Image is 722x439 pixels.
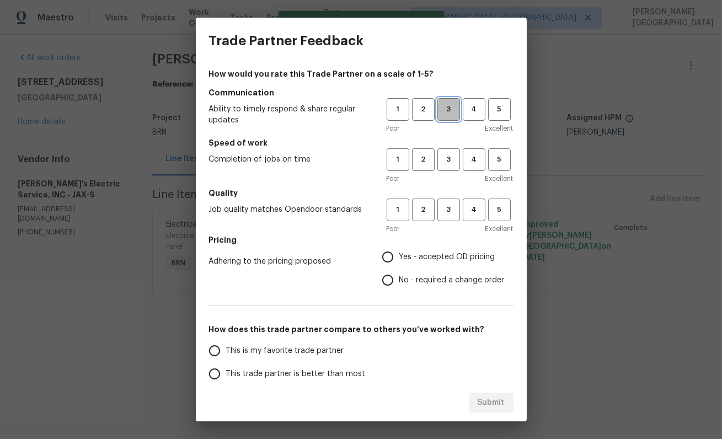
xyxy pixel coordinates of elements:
[413,103,434,116] span: 2
[463,98,485,121] button: 4
[488,98,511,121] button: 5
[412,148,435,171] button: 2
[209,68,514,79] h4: How would you rate this Trade Partner on a scale of 1-5?
[209,154,369,165] span: Completion of jobs on time
[489,153,510,166] span: 5
[399,251,495,263] span: Yes - accepted OD pricing
[489,103,510,116] span: 5
[209,256,365,267] span: Adhering to the pricing proposed
[437,199,460,221] button: 3
[387,199,409,221] button: 1
[387,98,409,121] button: 1
[463,199,485,221] button: 4
[209,33,364,49] h3: Trade Partner Feedback
[413,153,434,166] span: 2
[387,223,400,234] span: Poor
[209,234,514,245] h5: Pricing
[485,173,514,184] span: Excellent
[437,148,460,171] button: 3
[399,275,505,286] span: No - required a change order
[413,204,434,216] span: 2
[464,103,484,116] span: 4
[485,223,514,234] span: Excellent
[488,199,511,221] button: 5
[485,123,514,134] span: Excellent
[209,324,514,335] h5: How does this trade partner compare to others you’ve worked with?
[226,345,344,357] span: This is my favorite trade partner
[464,153,484,166] span: 4
[388,204,408,216] span: 1
[412,98,435,121] button: 2
[388,153,408,166] span: 1
[437,98,460,121] button: 3
[464,204,484,216] span: 4
[388,103,408,116] span: 1
[209,87,514,98] h5: Communication
[226,368,366,380] span: This trade partner is better than most
[463,148,485,171] button: 4
[209,137,514,148] h5: Speed of work
[489,204,510,216] span: 5
[209,104,369,126] span: Ability to timely respond & share regular updates
[438,103,459,116] span: 3
[209,204,369,215] span: Job quality matches Opendoor standards
[387,148,409,171] button: 1
[209,188,514,199] h5: Quality
[412,199,435,221] button: 2
[488,148,511,171] button: 5
[438,204,459,216] span: 3
[387,173,400,184] span: Poor
[387,123,400,134] span: Poor
[438,153,459,166] span: 3
[382,245,514,292] div: Pricing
